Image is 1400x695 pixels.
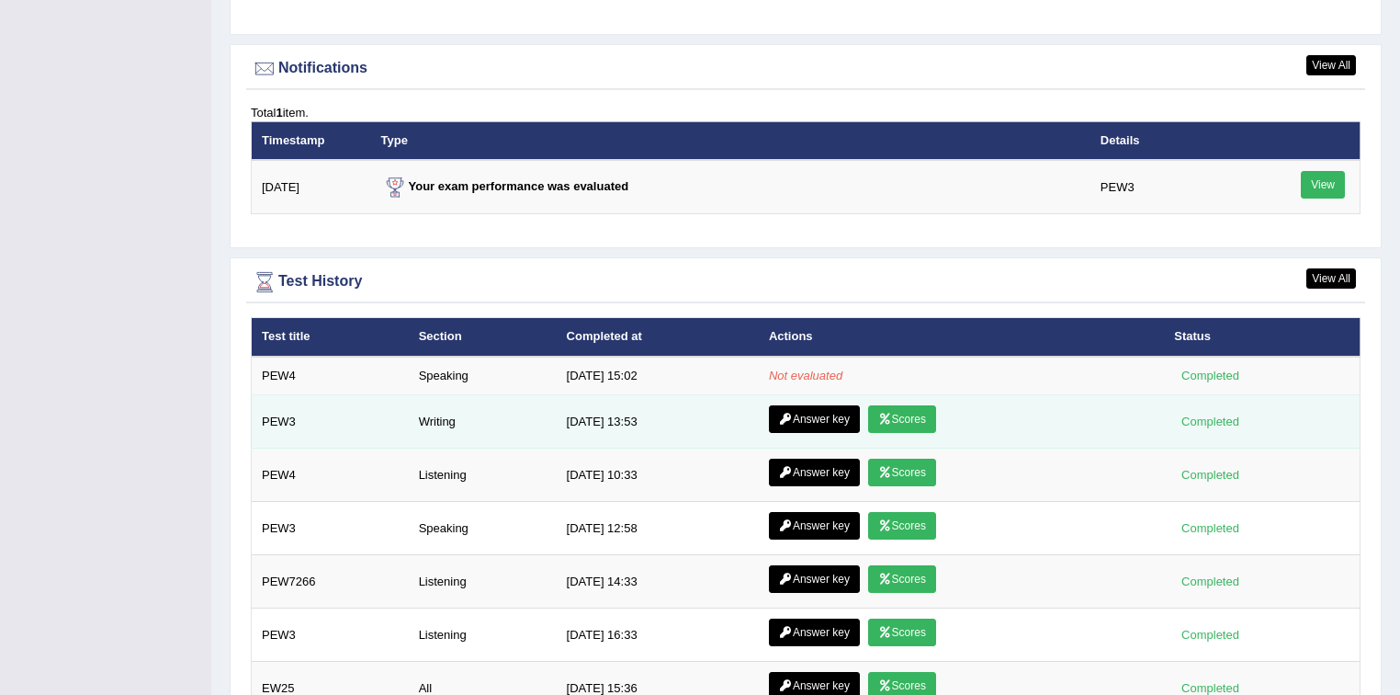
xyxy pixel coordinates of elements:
[252,121,371,160] th: Timestamp
[409,318,557,357] th: Section
[251,55,1360,83] div: Notifications
[1174,412,1246,431] div: Completed
[1164,318,1360,357] th: Status
[252,555,409,609] td: PEW7266
[276,106,282,120] b: 1
[557,318,759,357] th: Completed at
[409,502,557,555] td: Speaking
[1090,160,1250,214] td: PEW3
[557,357,759,395] td: [DATE] 15:02
[759,318,1164,357] th: Actions
[252,395,409,449] td: PEW3
[252,160,371,214] td: [DATE]
[769,565,860,593] a: Answer key
[769,619,860,646] a: Answer key
[252,318,409,357] th: Test title
[868,459,936,486] a: Scores
[1174,625,1246,644] div: Completed
[409,449,557,502] td: Listening
[409,609,557,662] td: Listening
[769,405,860,433] a: Answer key
[252,449,409,502] td: PEW4
[1306,55,1356,75] a: View All
[769,512,860,540] a: Answer key
[381,179,629,193] strong: Your exam performance was evaluated
[252,609,409,662] td: PEW3
[409,395,557,449] td: Writing
[251,104,1360,121] div: Total item.
[252,502,409,555] td: PEW3
[409,555,557,609] td: Listening
[557,555,759,609] td: [DATE] 14:33
[769,369,842,382] em: Not evaluated
[868,619,936,646] a: Scores
[868,565,936,593] a: Scores
[371,121,1090,160] th: Type
[557,609,759,662] td: [DATE] 16:33
[557,449,759,502] td: [DATE] 10:33
[557,502,759,555] td: [DATE] 12:58
[1306,268,1356,289] a: View All
[1174,518,1246,538] div: Completed
[251,268,1360,296] div: Test History
[868,512,936,540] a: Scores
[1174,366,1246,385] div: Completed
[1174,465,1246,484] div: Completed
[868,405,936,433] a: Scores
[557,395,759,449] td: [DATE] 13:53
[1090,121,1250,160] th: Details
[252,357,409,395] td: PEW4
[769,459,860,486] a: Answer key
[1174,572,1246,591] div: Completed
[1301,171,1345,199] a: View
[409,357,557,395] td: Speaking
